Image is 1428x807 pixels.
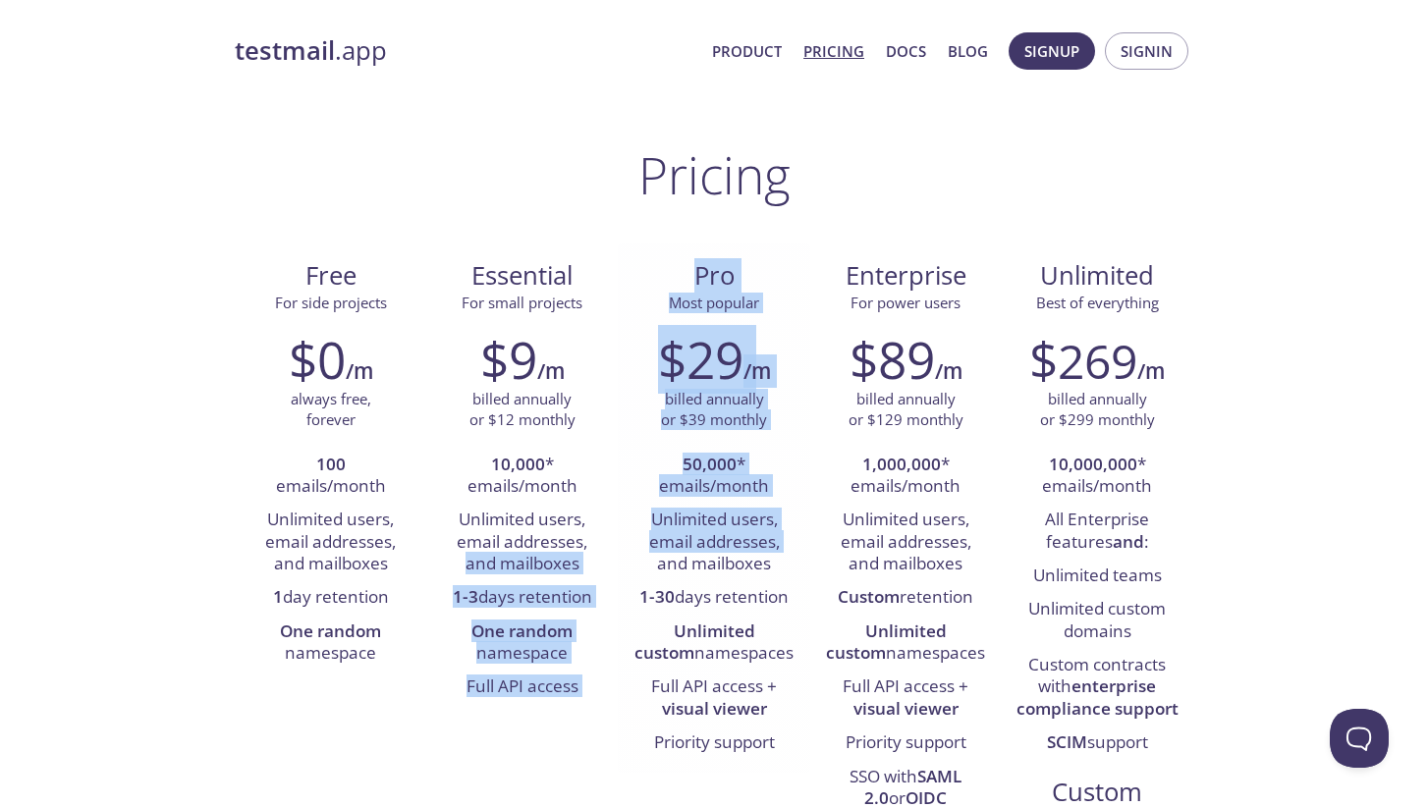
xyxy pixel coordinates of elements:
span: For side projects [275,293,387,312]
li: Unlimited teams [1016,560,1179,593]
li: Full API access + [632,671,795,726]
strong: Unlimited custom [634,619,755,664]
li: Unlimited users, email addresses, and mailboxes [632,504,795,581]
strong: Custom [838,585,900,608]
li: namespaces [825,616,987,672]
strong: SCIM [1047,730,1087,753]
strong: enterprise compliance support [1016,674,1179,719]
span: Signup [1024,38,1079,64]
span: Best of everything [1036,293,1159,312]
span: Enterprise [826,259,986,293]
li: namespaces [632,616,795,672]
li: day retention [249,581,412,615]
li: days retention [441,581,603,615]
a: Docs [886,38,926,64]
strong: testmail [235,33,335,68]
li: * emails/month [632,449,795,505]
strong: 10,000 [491,453,545,475]
strong: One random [471,619,573,642]
h2: $29 [658,330,743,389]
li: Unlimited users, email addresses, and mailboxes [825,504,987,581]
li: * emails/month [441,449,603,505]
li: * emails/month [825,449,987,505]
li: Unlimited users, email addresses, and mailboxes [249,504,412,581]
h6: /m [537,354,565,388]
h2: $ [1029,330,1137,389]
li: Priority support [825,726,987,760]
span: Unlimited [1040,258,1154,293]
p: billed annually or $12 monthly [469,389,576,431]
span: For small projects [462,293,582,312]
strong: 1 [273,585,283,608]
button: Signup [1009,32,1095,70]
li: Full API access + [825,671,987,726]
strong: visual viewer [853,697,959,720]
span: For power users [851,293,961,312]
strong: 1-3 [453,585,478,608]
li: All Enterprise features : [1016,504,1179,560]
h2: $9 [480,330,537,389]
li: Full API access [441,671,603,704]
button: Signin [1105,32,1188,70]
strong: 1,000,000 [862,453,941,475]
strong: 10,000,000 [1049,453,1137,475]
strong: 50,000 [683,453,737,475]
h2: $0 [289,330,346,389]
li: Priority support [632,726,795,760]
h6: /m [346,354,373,388]
span: Pro [633,259,794,293]
li: * emails/month [1016,449,1179,505]
a: Blog [948,38,988,64]
h2: $89 [850,330,935,389]
strong: Unlimited custom [826,619,947,664]
strong: 100 [316,453,346,475]
p: billed annually or $299 monthly [1040,389,1155,431]
li: Unlimited users, email addresses, and mailboxes [441,504,603,581]
li: Custom contracts with [1016,649,1179,726]
li: emails/month [249,449,412,505]
li: days retention [632,581,795,615]
li: Unlimited custom domains [1016,593,1179,649]
h6: /m [743,354,771,388]
strong: 1-30 [639,585,675,608]
span: Essential [442,259,602,293]
li: namespace [249,616,412,672]
a: Pricing [803,38,864,64]
p: billed annually or $129 monthly [849,389,963,431]
li: retention [825,581,987,615]
p: always free, forever [291,389,371,431]
h6: /m [935,354,962,388]
h6: /m [1137,354,1165,388]
span: 269 [1058,329,1137,393]
h1: Pricing [638,145,791,204]
span: Most popular [669,293,759,312]
p: billed annually or $39 monthly [661,389,767,431]
span: Signin [1121,38,1173,64]
li: namespace [441,616,603,672]
strong: and [1113,530,1144,553]
strong: visual viewer [662,697,767,720]
span: Free [250,259,411,293]
iframe: Help Scout Beacon - Open [1330,709,1389,768]
a: Product [712,38,782,64]
li: support [1016,726,1179,760]
strong: One random [280,619,381,642]
a: testmail.app [235,34,696,68]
